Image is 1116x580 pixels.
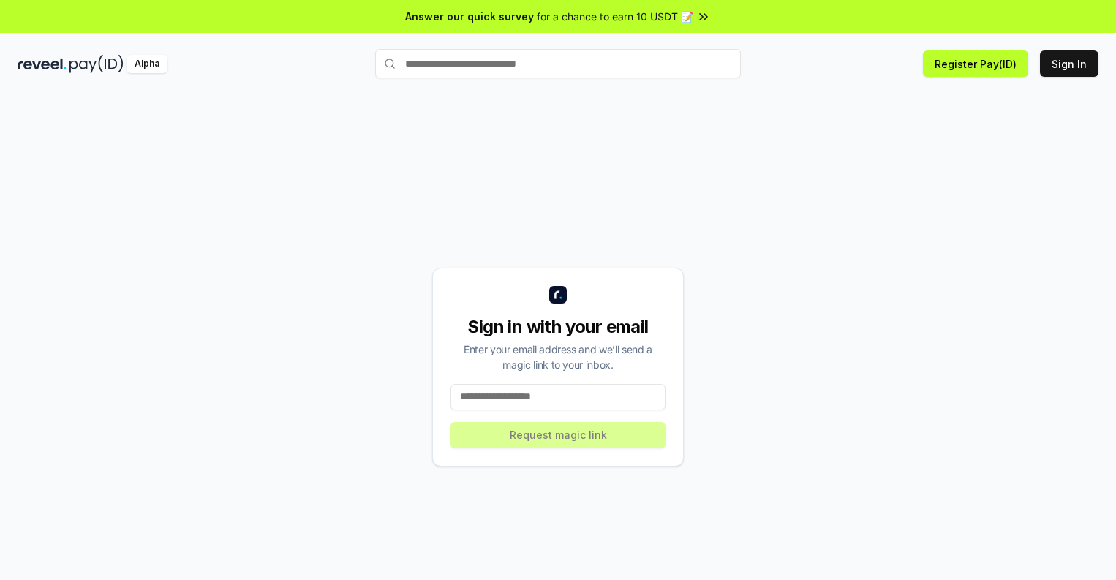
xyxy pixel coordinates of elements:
div: Alpha [127,55,167,73]
img: logo_small [549,286,567,304]
div: Sign in with your email [450,315,666,339]
div: Enter your email address and we’ll send a magic link to your inbox. [450,342,666,372]
span: for a chance to earn 10 USDT 📝 [537,9,693,24]
span: Answer our quick survey [405,9,534,24]
img: pay_id [69,55,124,73]
img: reveel_dark [18,55,67,73]
button: Register Pay(ID) [923,50,1028,77]
button: Sign In [1040,50,1098,77]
